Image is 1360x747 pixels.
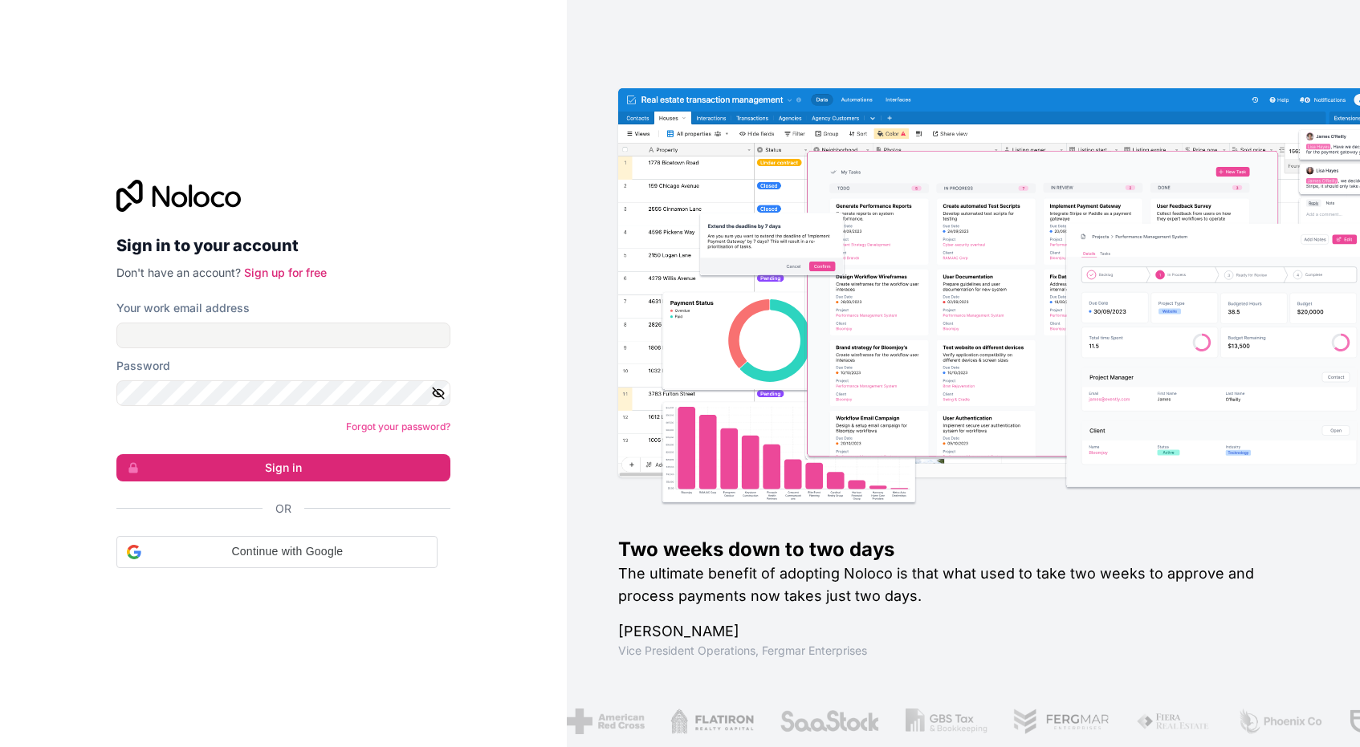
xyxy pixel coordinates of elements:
img: /assets/american-red-cross-BAupjrZR.png [566,708,644,734]
a: Sign up for free [244,266,327,279]
img: /assets/saastock-C6Zbiodz.png [779,708,879,734]
img: /assets/phoenix-BREaitsQ.png [1237,708,1324,734]
h2: The ultimate benefit of adopting Noloco is that what used to take two weeks to approve and proces... [618,562,1309,607]
h1: Vice President Operations , Fergmar Enterprises [618,643,1309,659]
a: Forgot your password? [346,420,450,432]
img: /assets/fiera-fwj2N5v4.png [1136,708,1211,734]
input: Password [116,380,450,406]
h1: Two weeks down to two days [618,537,1309,562]
span: Or [275,501,291,517]
label: Your work email address [116,300,250,316]
img: /assets/flatiron-C8eUkumj.png [670,708,754,734]
img: /assets/gbstax-C-GtDUiK.png [906,708,987,734]
label: Password [116,358,170,374]
button: Sign in [116,454,450,481]
input: Email address [116,323,450,348]
span: Continue with Google [148,543,427,560]
h2: Sign in to your account [116,231,450,260]
span: Don't have an account? [116,266,241,279]
div: Continue with Google [116,536,438,568]
h1: [PERSON_NAME] [618,620,1309,643]
img: /assets/fergmar-CudnrXN5.png [1012,708,1110,734]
